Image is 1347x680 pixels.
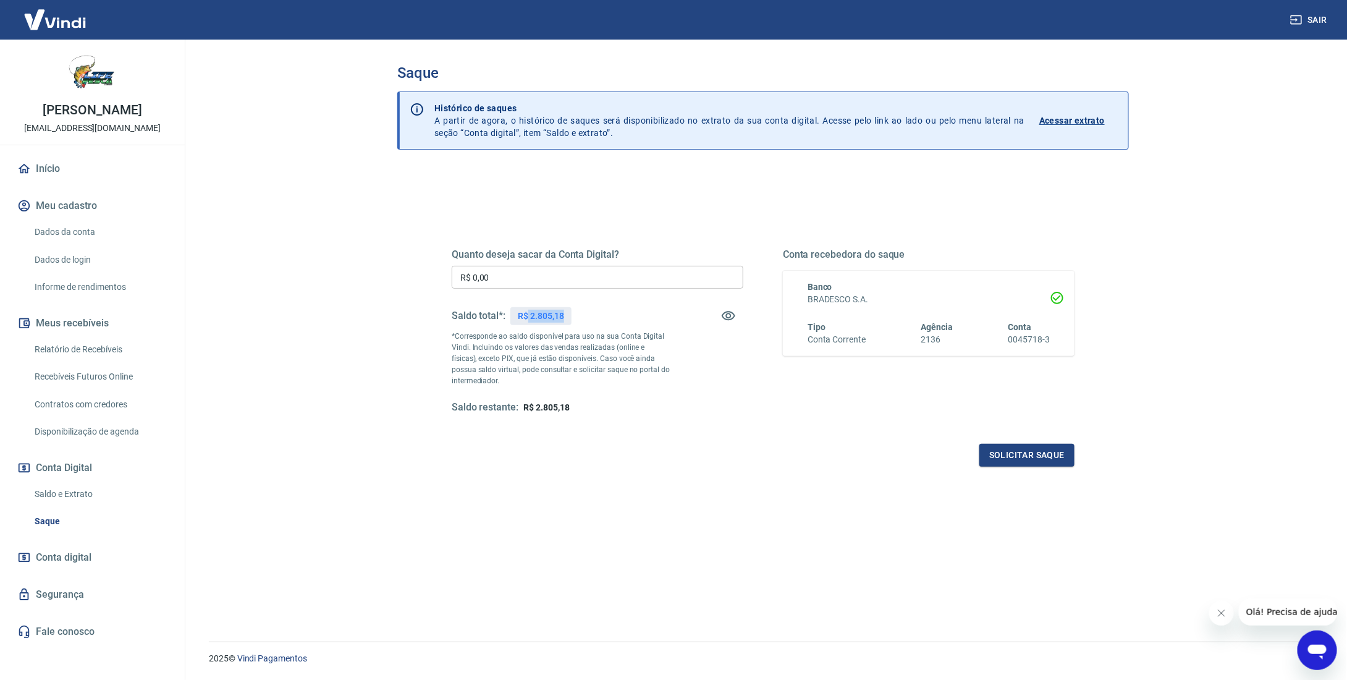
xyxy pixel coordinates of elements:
[783,249,1075,261] h5: Conta recebedora do saque
[1008,322,1031,332] span: Conta
[452,310,505,322] h5: Saldo total*:
[1039,114,1105,127] p: Acessar extrato
[15,192,170,219] button: Meu cadastro
[24,122,161,135] p: [EMAIL_ADDRESS][DOMAIN_NAME]
[808,322,826,332] span: Tipo
[921,322,953,332] span: Agência
[30,274,170,300] a: Informe de rendimentos
[209,652,1317,665] p: 2025 ©
[30,364,170,389] a: Recebíveis Futuros Online
[30,509,170,534] a: Saque
[15,454,170,482] button: Conta Digital
[1288,9,1332,32] button: Sair
[979,444,1075,467] button: Solicitar saque
[30,392,170,417] a: Contratos com credores
[7,9,104,19] span: Olá! Precisa de ajuda?
[30,337,170,362] a: Relatório de Recebíveis
[15,544,170,571] a: Conta digital
[1039,102,1118,139] a: Acessar extrato
[397,64,1129,82] h3: Saque
[68,49,117,99] img: 404e03fd-99d3-49d5-aa05-4b718fb83cc2.jpeg
[1209,601,1234,626] iframe: Fechar mensagem
[36,549,91,566] span: Conta digital
[808,282,832,292] span: Banco
[30,219,170,245] a: Dados da conta
[434,102,1024,114] p: Histórico de saques
[15,155,170,182] a: Início
[452,249,743,261] h5: Quanto deseja sacar da Conta Digital?
[1008,333,1050,346] h6: 0045718-3
[15,581,170,608] a: Segurança
[15,1,95,38] img: Vindi
[237,653,307,663] a: Vindi Pagamentos
[518,310,564,323] p: R$ 2.805,18
[30,482,170,507] a: Saldo e Extrato
[921,333,953,346] h6: 2136
[1298,631,1337,670] iframe: Botão para abrir a janela de mensagens
[808,293,1050,306] h6: BRADESCO S.A.
[1239,598,1337,626] iframe: Mensagem da empresa
[434,102,1024,139] p: A partir de agora, o histórico de saques será disponibilizado no extrato da sua conta digital. Ac...
[15,310,170,337] button: Meus recebíveis
[452,331,670,386] p: *Corresponde ao saldo disponível para uso na sua Conta Digital Vindi. Incluindo os valores das ve...
[43,104,141,117] p: [PERSON_NAME]
[30,419,170,444] a: Disponibilização de agenda
[523,402,569,412] span: R$ 2.805,18
[808,333,866,346] h6: Conta Corrente
[15,618,170,645] a: Fale conosco
[452,401,518,414] h5: Saldo restante:
[30,247,170,273] a: Dados de login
